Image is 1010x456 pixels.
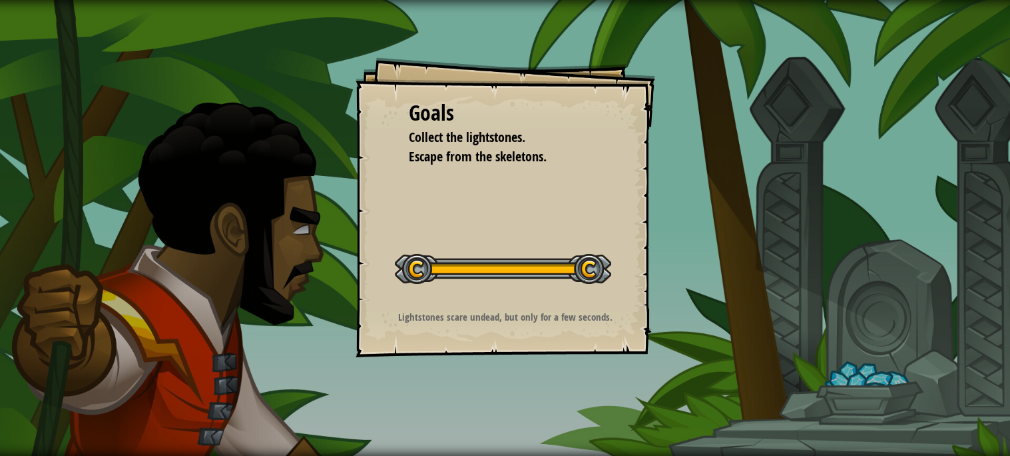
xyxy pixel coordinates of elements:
[392,128,599,147] li: Collect the lightstones.
[372,310,639,324] p: Lightstones scare undead, but only for a few seconds.
[392,147,599,167] li: Escape from the skeletons.
[409,98,602,129] div: Goals
[409,147,547,165] span: Escape from the skeletons.
[409,128,525,146] span: Collect the lightstones.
